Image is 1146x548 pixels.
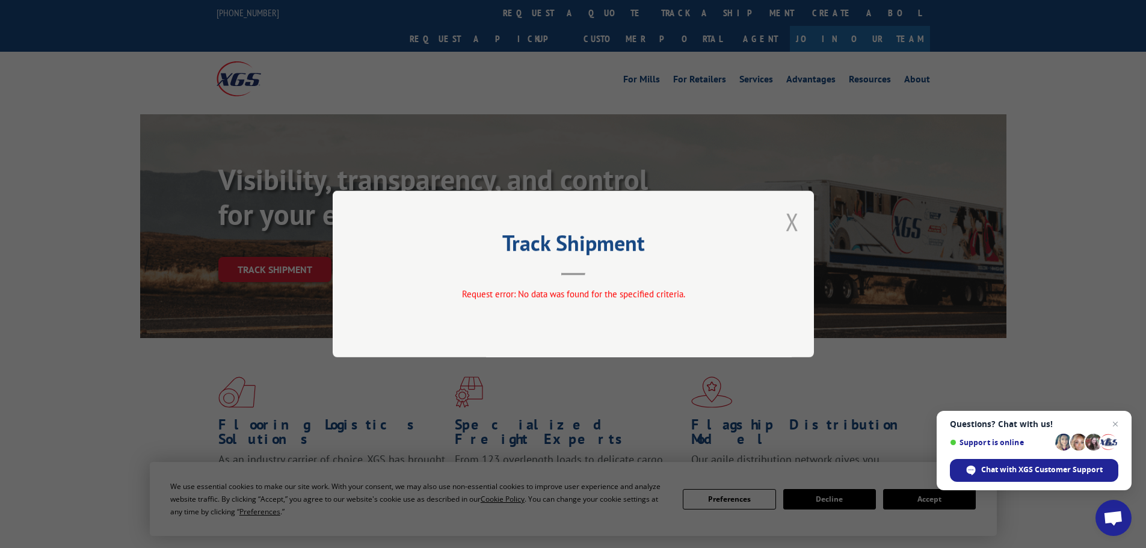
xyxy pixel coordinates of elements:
span: Support is online [950,438,1051,447]
span: Chat with XGS Customer Support [950,459,1118,482]
h2: Track Shipment [393,235,754,257]
span: Request error: No data was found for the specified criteria. [461,288,685,300]
span: Chat with XGS Customer Support [981,464,1103,475]
span: Questions? Chat with us! [950,419,1118,429]
a: Open chat [1095,500,1132,536]
button: Close modal [786,206,799,238]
